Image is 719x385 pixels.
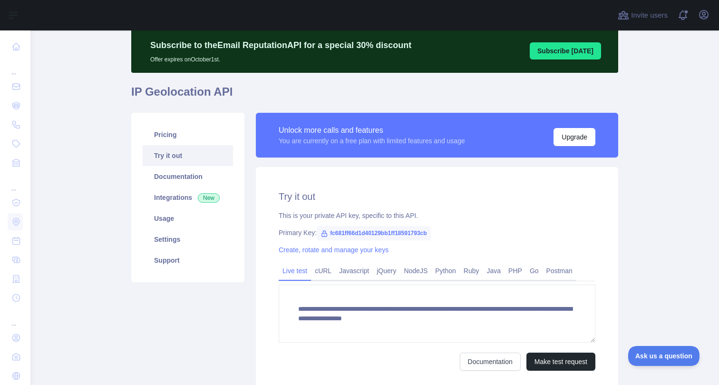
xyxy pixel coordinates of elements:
[616,8,670,23] button: Invite users
[279,263,311,278] a: Live test
[143,250,233,271] a: Support
[631,10,668,21] span: Invite users
[317,226,430,240] span: fc681ff66d1d40129bb1ff18591793cb
[198,193,220,203] span: New
[373,263,400,278] a: jQuery
[8,173,23,192] div: ...
[143,229,233,250] a: Settings
[505,263,526,278] a: PHP
[143,124,233,145] a: Pricing
[150,39,411,52] p: Subscribe to the Email Reputation API for a special 30 % discount
[279,136,465,146] div: You are currently on a free plan with limited features and usage
[460,353,521,371] a: Documentation
[483,263,505,278] a: Java
[143,187,233,208] a: Integrations New
[150,52,411,63] p: Offer expires on October 1st.
[279,190,595,203] h2: Try it out
[279,246,389,254] a: Create, rotate and manage your keys
[143,166,233,187] a: Documentation
[131,84,618,107] h1: IP Geolocation API
[335,263,373,278] a: Javascript
[279,125,465,136] div: Unlock more calls and features
[279,211,595,220] div: This is your private API key, specific to this API.
[460,263,483,278] a: Ruby
[526,263,543,278] a: Go
[279,228,595,237] div: Primary Key:
[530,42,601,59] button: Subscribe [DATE]
[554,128,595,146] button: Upgrade
[143,145,233,166] a: Try it out
[8,308,23,327] div: ...
[311,263,335,278] a: cURL
[543,263,576,278] a: Postman
[628,346,700,366] iframe: Toggle Customer Support
[431,263,460,278] a: Python
[143,208,233,229] a: Usage
[400,263,431,278] a: NodeJS
[526,353,595,371] button: Make test request
[8,57,23,76] div: ...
